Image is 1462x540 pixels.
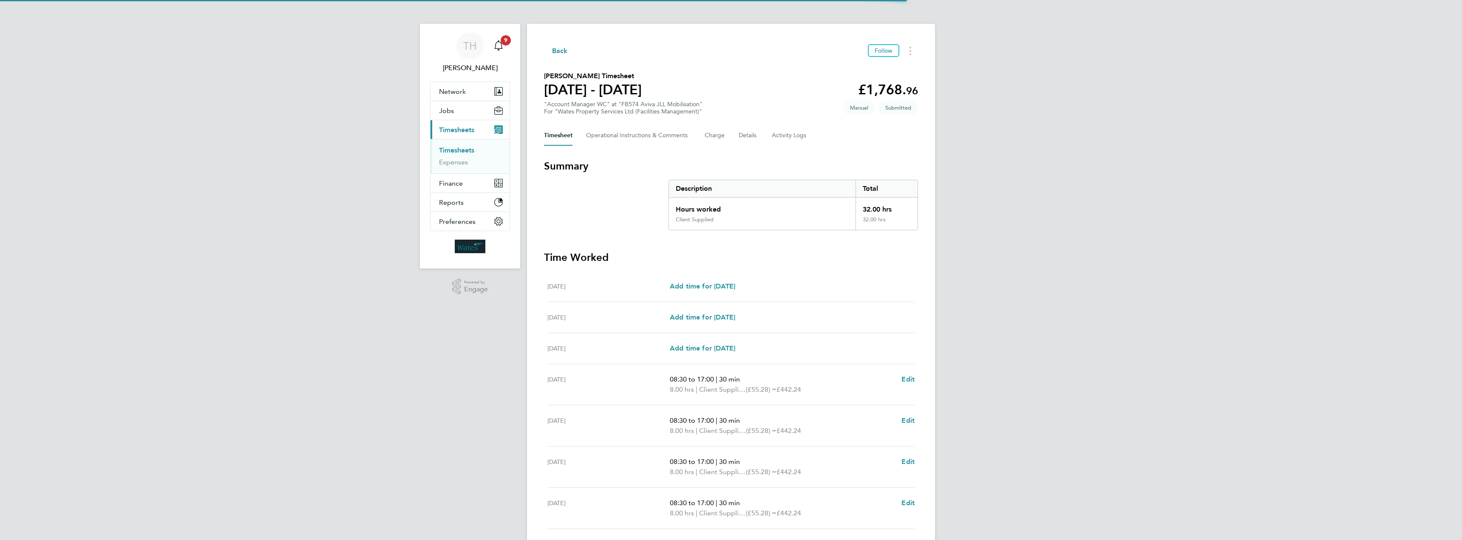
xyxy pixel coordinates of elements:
[719,416,740,424] span: 30 min
[463,40,477,51] span: TH
[856,198,918,216] div: 32.00 hrs
[431,193,510,212] button: Reports
[669,198,856,216] div: Hours worked
[669,180,856,197] div: Description
[431,212,510,231] button: Preferences
[670,385,694,393] span: 8.00 hrs
[696,468,697,476] span: |
[670,416,714,424] span: 08:30 to 17:00
[901,375,915,383] span: Edit
[746,468,776,476] span: (£55.28) =
[431,139,510,173] div: Timesheets
[490,32,507,59] a: 9
[670,499,714,507] span: 08:30 to 17:00
[719,375,740,383] span: 30 min
[901,416,915,424] span: Edit
[544,71,642,81] h2: [PERSON_NAME] Timesheet
[676,216,714,223] div: Client Supplied
[670,312,735,322] a: Add time for [DATE]
[772,125,807,146] button: Activity Logs
[699,426,746,436] span: Client Supplied
[901,458,915,466] span: Edit
[746,385,776,393] span: (£55.28) =
[547,312,670,322] div: [DATE]
[670,468,694,476] span: 8.00 hrs
[696,427,697,435] span: |
[586,125,691,146] button: Operational Instructions & Comments
[544,108,703,115] div: For "Wates Property Services Ltd (Facilities Management)"
[670,375,714,383] span: 08:30 to 17:00
[547,343,670,353] div: [DATE]
[699,467,746,477] span: Client Supplied
[843,101,875,115] span: This timesheet was manually created.
[699,508,746,518] span: Client Supplied
[670,509,694,517] span: 8.00 hrs
[699,385,746,395] span: Client Supplied
[739,125,758,146] button: Details
[670,343,735,353] a: Add time for [DATE]
[439,126,474,134] span: Timesheets
[906,85,918,97] span: 96
[776,427,801,435] span: £442.24
[544,45,568,56] button: Back
[439,198,464,206] span: Reports
[716,375,717,383] span: |
[544,251,918,264] h3: Time Worked
[455,240,485,253] img: wates-logo-retina.png
[858,82,918,98] app-decimal: £1,768.
[878,101,918,115] span: This timesheet is Submitted.
[856,216,918,230] div: 32.00 hrs
[716,416,717,424] span: |
[547,374,670,395] div: [DATE]
[439,158,468,166] a: Expenses
[776,385,801,393] span: £442.24
[547,498,670,518] div: [DATE]
[746,427,776,435] span: (£55.28) =
[696,385,697,393] span: |
[746,509,776,517] span: (£55.28) =
[669,180,918,230] div: Summary
[439,146,474,154] a: Timesheets
[439,218,476,226] span: Preferences
[452,279,488,295] a: Powered byEngage
[544,101,703,115] div: "Account Manager WC" at "FB574 Aviva JLL Mobilisation"
[547,457,670,477] div: [DATE]
[501,35,511,45] span: 9
[903,44,918,57] button: Timesheets Menu
[719,458,740,466] span: 30 min
[430,240,510,253] a: Go to home page
[430,32,510,73] a: TH[PERSON_NAME]
[901,374,915,385] a: Edit
[544,125,572,146] button: Timesheet
[431,120,510,139] button: Timesheets
[901,498,915,508] a: Edit
[868,44,899,57] button: Follow
[705,125,725,146] button: Charge
[431,82,510,101] button: Network
[670,427,694,435] span: 8.00 hrs
[670,313,735,321] span: Add time for [DATE]
[696,509,697,517] span: |
[776,509,801,517] span: £442.24
[431,174,510,192] button: Finance
[430,63,510,73] span: Tina Howe
[670,281,735,291] a: Add time for [DATE]
[901,457,915,467] a: Edit
[670,282,735,290] span: Add time for [DATE]
[901,499,915,507] span: Edit
[719,499,740,507] span: 30 min
[439,88,466,96] span: Network
[420,24,520,269] nav: Main navigation
[670,458,714,466] span: 08:30 to 17:00
[716,499,717,507] span: |
[547,281,670,291] div: [DATE]
[875,47,892,54] span: Follow
[901,416,915,426] a: Edit
[776,468,801,476] span: £442.24
[544,159,918,173] h3: Summary
[439,179,463,187] span: Finance
[544,81,642,98] h1: [DATE] - [DATE]
[552,46,568,56] span: Back
[464,286,488,293] span: Engage
[464,279,488,286] span: Powered by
